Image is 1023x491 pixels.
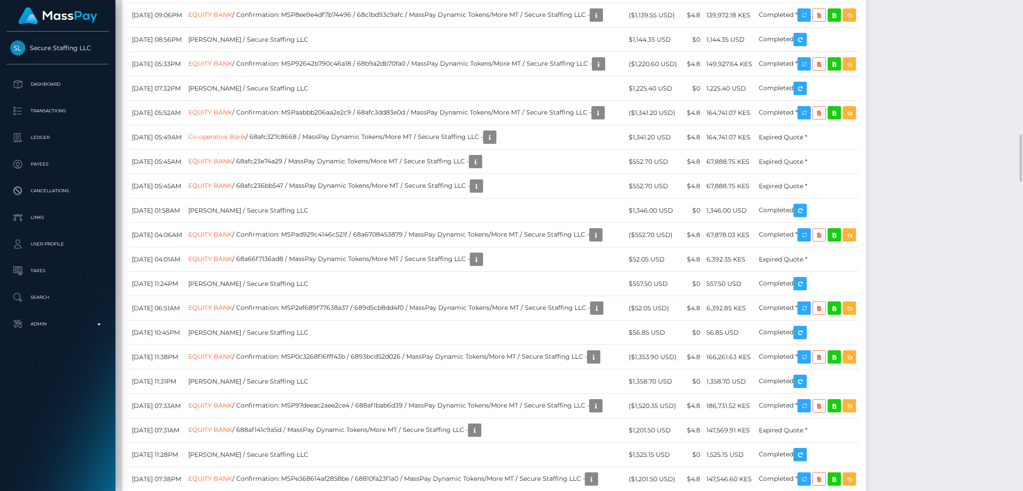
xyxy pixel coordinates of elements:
[129,52,185,76] td: [DATE] 05:33PM
[756,101,859,125] td: Completed *
[756,198,859,223] td: Completed
[185,321,626,345] td: [PERSON_NAME] / Secure Staffing LLC
[10,40,25,55] img: Secure Staffing LLC
[129,272,185,296] td: [DATE] 11:24PM
[185,418,626,443] td: / 688af141c9a5d / MassPay Dynamic Tokens/More MT / Secure Staffing LLC -
[185,174,626,198] td: / 68afc236bb547 / MassPay Dynamic Tokens/More MT / Secure Staffing LLC -
[626,223,681,247] td: ($552.70 USD)
[129,101,185,125] td: [DATE] 05:52AM
[188,475,232,483] a: EQUITY BANK
[756,296,859,321] td: Completed *
[10,238,105,251] p: User Profile
[626,125,681,150] td: $1,341.20 USD
[756,369,859,394] td: Completed
[185,28,626,52] td: [PERSON_NAME] / Secure Staffing LLC
[188,133,246,141] a: Co-operative Bank
[129,418,185,443] td: [DATE] 07:31AM
[7,286,109,309] a: Search
[10,104,105,118] p: Transactions
[756,272,859,296] td: Completed
[626,174,681,198] td: $552.70 USD
[129,76,185,101] td: [DATE] 07:32PM
[703,345,756,369] td: 166,261.63 KES
[681,150,703,174] td: $4.8
[626,321,681,345] td: $56.85 USD
[681,223,703,247] td: $4.8
[703,369,756,394] td: 1,358.70 USD
[129,443,185,467] td: [DATE] 11:28PM
[681,174,703,198] td: $4.8
[703,101,756,125] td: 164,741.07 KES
[626,198,681,223] td: $1,346.00 USD
[7,44,109,52] span: Secure Staffing LLC
[185,101,626,125] td: / Confirmation: MSPaabbb206aa2e2c9 / 68afc3dd83e0d / MassPay Dynamic Tokens/More MT / Secure Staf...
[188,255,232,263] a: EQUITY BANK
[7,180,109,202] a: Cancellations
[185,369,626,394] td: [PERSON_NAME] / Secure Staffing LLC
[7,260,109,282] a: Taxes
[7,153,109,175] a: Payees
[756,321,859,345] td: Completed
[703,174,756,198] td: 67,888.75 KES
[626,101,681,125] td: ($1,341.20 USD)
[185,52,626,76] td: / Confirmation: MSP92642b790c46a18 / 68b9a2db70fa0 / MassPay Dynamic Tokens/More MT / Secure Staf...
[756,76,859,101] td: Completed
[7,100,109,122] a: Transactions
[626,3,681,28] td: ($1,139.55 USD)
[681,76,703,101] td: $0
[626,394,681,418] td: ($1,520.35 USD)
[129,345,185,369] td: [DATE] 11:38PM
[10,264,105,277] p: Taxes
[703,443,756,467] td: 1,525.15 USD
[626,443,681,467] td: $1,525.15 USD
[185,223,626,247] td: / Confirmation: MSPad929c4146c521f / 68a6708453879 / MassPay Dynamic Tokens/More MT / Secure Staf...
[129,223,185,247] td: [DATE] 04:06AM
[681,3,703,28] td: $4.8
[7,127,109,149] a: Ledger
[626,28,681,52] td: $1,144.35 USD
[703,247,756,272] td: 6,392.35 KES
[185,150,626,174] td: / 68afc23e74a29 / MassPay Dynamic Tokens/More MT / Secure Staffing LLC -
[7,73,109,95] a: Dashboard
[756,223,859,247] td: Completed *
[10,158,105,171] p: Payees
[626,247,681,272] td: $52.05 USD
[681,418,703,443] td: $4.8
[185,247,626,272] td: / 68a66f7136ad8 / MassPay Dynamic Tokens/More MT / Secure Staffing LLC -
[703,223,756,247] td: 67,878.03 KES
[10,131,105,144] p: Ledger
[185,296,626,321] td: / Confirmation: MSP2ef689f77638a37 / 689d5cb8dd4f0 / MassPay Dynamic Tokens/More MT / Secure Staf...
[188,401,232,409] a: EQUITY BANK
[756,174,859,198] td: Expired Quote *
[7,206,109,229] a: Links
[185,272,626,296] td: [PERSON_NAME] / Secure Staffing LLC
[129,125,185,150] td: [DATE] 05:49AM
[756,3,859,28] td: Completed *
[626,150,681,174] td: $552.70 USD
[681,394,703,418] td: $4.8
[185,394,626,418] td: / Confirmation: MSP97deeac2aee2ce4 / 688af1bab6d39 / MassPay Dynamic Tokens/More MT / Secure Staf...
[681,247,703,272] td: $4.8
[188,352,232,360] a: EQUITY BANK
[626,296,681,321] td: ($52.05 USD)
[703,52,756,76] td: 149,927.64 KES
[703,198,756,223] td: 1,346.00 USD
[681,28,703,52] td: $0
[129,247,185,272] td: [DATE] 04:01AM
[188,11,232,19] a: EQUITY BANK
[756,52,859,76] td: Completed *
[703,272,756,296] td: 557.50 USD
[703,418,756,443] td: 147,569.91 KES
[703,3,756,28] td: 139,972.18 KES
[7,313,109,335] a: Admin
[703,28,756,52] td: 1,144.35 USD
[681,125,703,150] td: $4.8
[626,418,681,443] td: $1,201.50 USD
[626,345,681,369] td: ($1,353.90 USD)
[129,394,185,418] td: [DATE] 07:33AM
[703,76,756,101] td: 1,225.40 USD
[681,443,703,467] td: $0
[129,3,185,28] td: [DATE] 09:06PM
[703,125,756,150] td: 164,741.07 KES
[626,76,681,101] td: $1,225.40 USD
